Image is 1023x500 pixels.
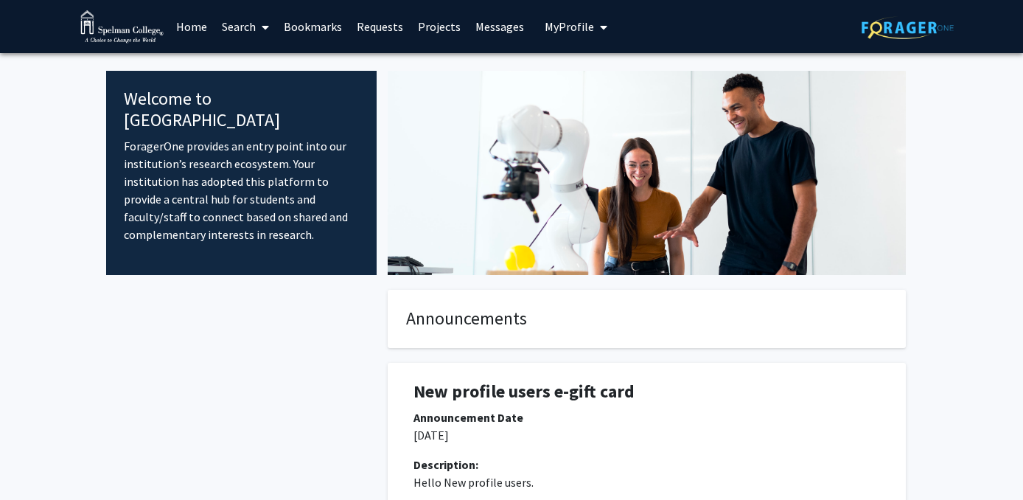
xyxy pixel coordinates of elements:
p: ForagerOne provides an entry point into our institution’s research ecosystem. Your institution ha... [124,137,359,243]
a: Requests [349,1,411,52]
p: Hello New profile users. [413,473,880,491]
a: Messages [468,1,531,52]
span: My Profile [545,19,594,34]
img: Spelman College Logo [80,10,164,44]
iframe: Chat [11,434,63,489]
h1: New profile users e-gift card [413,381,880,403]
h4: Welcome to [GEOGRAPHIC_DATA] [124,88,359,131]
a: Projects [411,1,468,52]
a: Search [214,1,276,52]
a: Home [169,1,214,52]
div: Announcement Date [413,409,880,426]
div: Description: [413,456,880,473]
p: [DATE] [413,426,880,444]
h4: Announcements [406,308,887,330]
img: ForagerOne Logo [862,16,954,39]
a: Bookmarks [276,1,349,52]
img: Cover Image [388,71,906,275]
